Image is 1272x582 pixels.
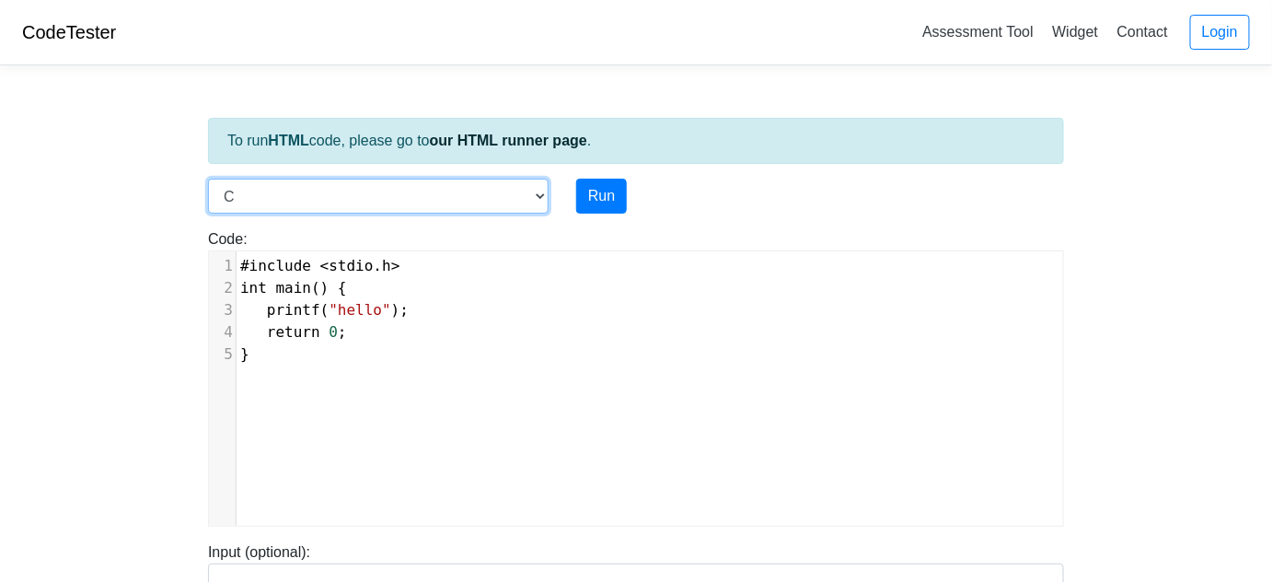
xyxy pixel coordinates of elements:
[1190,15,1250,50] a: Login
[209,299,236,321] div: 3
[430,133,587,148] a: our HTML runner page
[576,179,627,214] button: Run
[329,323,338,341] span: 0
[267,323,320,341] span: return
[240,257,311,274] span: #include
[329,257,373,274] span: stdio
[1045,17,1105,47] a: Widget
[391,257,400,274] span: >
[329,301,390,319] span: "hello"
[240,345,249,363] span: }
[268,133,308,148] strong: HTML
[240,323,347,341] span: ;
[267,301,320,319] span: printf
[209,255,236,277] div: 1
[320,257,330,274] span: <
[240,279,347,297] span: () {
[240,301,409,319] span: ( );
[22,22,116,42] a: CodeTester
[209,343,236,366] div: 5
[382,257,391,274] span: h
[194,228,1078,527] div: Code:
[240,279,267,297] span: int
[208,118,1064,164] div: To run code, please go to .
[915,17,1041,47] a: Assessment Tool
[276,279,312,297] span: main
[1110,17,1175,47] a: Contact
[209,321,236,343] div: 4
[240,257,400,274] span: .
[209,277,236,299] div: 2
